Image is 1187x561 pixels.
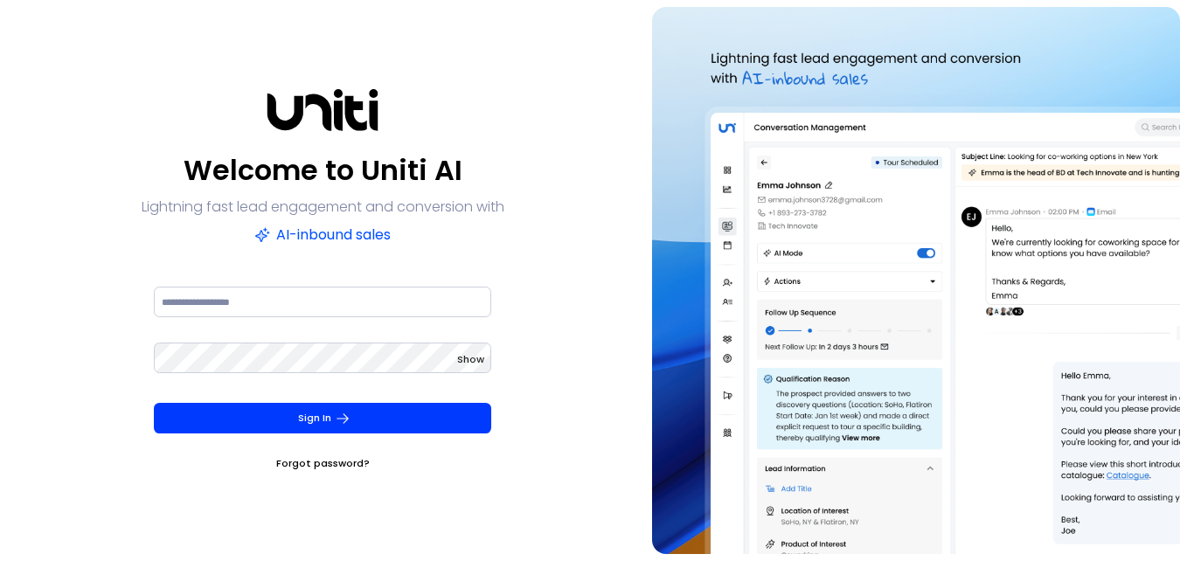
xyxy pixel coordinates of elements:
img: auth-hero.png [652,7,1180,554]
p: Welcome to Uniti AI [184,149,462,191]
button: Sign In [154,403,492,433]
a: Forgot password? [276,454,370,472]
button: Show [457,350,484,368]
span: Show [457,352,484,366]
p: AI-inbound sales [254,223,390,247]
p: Lightning fast lead engagement and conversion with [142,195,504,219]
